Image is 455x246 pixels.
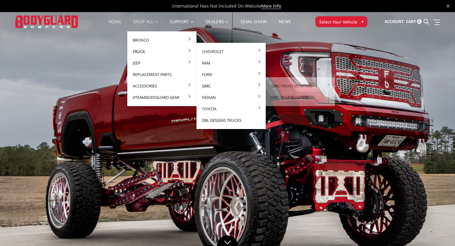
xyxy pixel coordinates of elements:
a: Dealers [206,20,228,31]
a: Truck [130,46,194,57]
a: Bronco [130,34,194,46]
span: Account [385,19,404,24]
a: Jeep [130,57,194,69]
a: shop all [133,20,158,31]
a: DBL Designs Trucks [199,115,263,126]
a: GMC Rear Bumpers [268,92,333,103]
a: Toyota [199,103,263,115]
a: Click to Down [217,235,238,246]
a: Cart 0 [406,14,422,30]
button: 2 of 5 [427,126,433,136]
button: 1 of 5 [427,116,433,126]
span: ▾ [361,18,364,25]
a: Nissan [199,92,263,103]
button: 3 of 5 [427,136,433,145]
a: Replacement Parts [130,69,194,80]
a: News [279,20,291,31]
a: Ford Front Bumpers [268,69,333,80]
a: Home [108,20,121,31]
a: Support [170,20,193,31]
img: BODYGUARD BUMPERS [15,15,79,28]
a: #TeamBodyguard Gear [130,92,194,103]
iframe: Chat Widget [425,217,455,246]
a: Ford [199,69,263,80]
a: Chevrolet [199,46,263,57]
a: SEMA Show [240,20,267,31]
span: Select Your Vehicle [319,19,357,25]
a: Account [385,14,404,30]
button: 4 of 5 [427,145,433,155]
button: Select Your Vehicle [315,16,367,27]
a: Ram [199,57,263,69]
a: Accessories [130,80,194,92]
button: 5 of 5 [427,155,433,164]
a: GMC Front Bumpers [268,80,333,92]
a: GMC [199,80,263,92]
a: More Info [261,3,281,9]
span: Cart [406,19,416,24]
span: 0 [417,19,422,24]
